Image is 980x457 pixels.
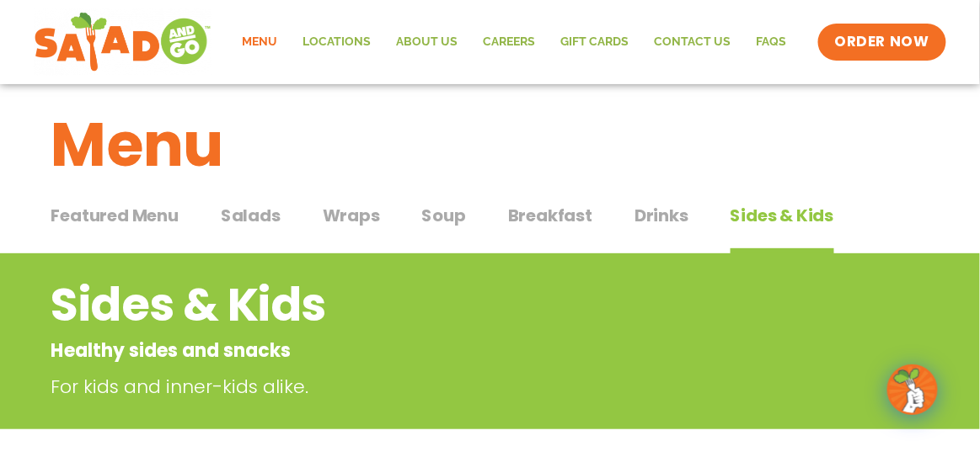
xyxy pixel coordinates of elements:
[471,23,549,61] a: Careers
[635,203,688,228] span: Drinks
[51,203,179,228] span: Featured Menu
[34,8,212,76] img: new-SAG-logo-768×292
[508,203,592,228] span: Breakfast
[744,23,800,61] a: FAQs
[323,203,380,228] span: Wraps
[221,203,281,228] span: Salads
[549,23,642,61] a: GIFT CARDS
[291,23,384,61] a: Locations
[731,203,834,228] span: Sides & Kids
[230,23,291,61] a: Menu
[51,271,794,339] h2: Sides & Kids
[422,203,466,228] span: Soup
[230,23,800,61] nav: Menu
[51,99,929,190] h1: Menu
[642,23,744,61] a: Contact Us
[51,373,801,401] p: For kids and inner-kids alike.
[835,32,929,52] span: ORDER NOW
[889,366,936,413] img: wpChatIcon
[818,24,946,61] a: ORDER NOW
[51,197,929,254] div: Tabbed content
[51,337,794,364] p: Healthy sides and snacks
[384,23,471,61] a: About Us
